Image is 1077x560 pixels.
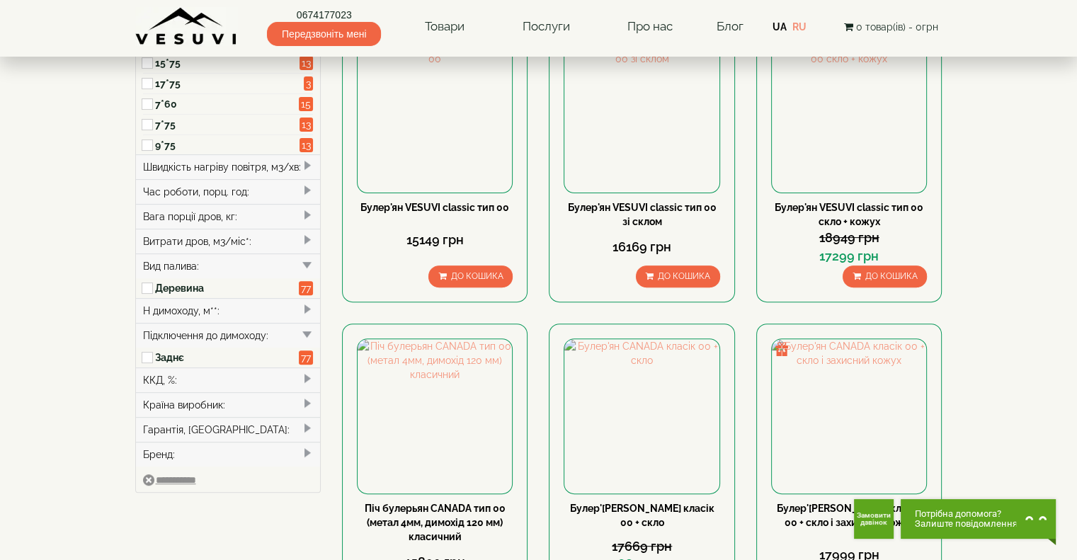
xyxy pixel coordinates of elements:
[136,392,321,417] div: Країна виробник:
[857,512,891,526] span: Замовити дзвінок
[564,38,719,192] img: Булер'ян VESUVI classic тип 00 зі склом
[267,22,381,46] span: Передзвоніть мені
[636,265,720,287] button: До кошика
[843,265,927,287] button: До кошика
[772,38,926,192] img: Булер'ян VESUVI classic тип 00 скло + кожух
[854,499,894,539] button: Get Call button
[155,281,300,295] label: Деревина
[136,367,321,392] div: ККД, %:
[901,499,1056,539] button: Chat button
[155,76,300,91] label: 17*75
[716,19,743,33] a: Блог
[267,8,381,22] a: 0674177023
[136,179,321,204] div: Час роботи, порц. год:
[508,11,583,43] a: Послуги
[450,271,503,281] span: До кошика
[299,281,313,295] span: 77
[839,19,942,35] button: 0 товар(ів) - 0грн
[564,238,719,256] div: 16169 грн
[136,298,321,323] div: H димоходу, м**:
[772,339,926,493] img: Булер'ян CANADA класік 00 + скло і захисний кожух
[658,271,710,281] span: До кошика
[136,154,321,179] div: Швидкість нагріву повітря, м3/хв:
[136,204,321,229] div: Вага порції дров, кг:
[855,21,938,33] span: 0 товар(ів) - 0грн
[771,247,927,265] div: 17299 грн
[358,339,512,493] img: Піч булерьян CANADA тип 00 (метал 4мм, димохід 120 мм) класичний
[299,350,313,365] span: 77
[773,21,787,33] a: UA
[613,11,687,43] a: Про нас
[564,537,719,556] div: 17669 грн
[771,229,927,247] div: 18949 грн
[304,76,313,91] span: 3
[411,11,479,43] a: Товари
[155,56,300,70] label: 15*75
[915,509,1018,519] span: Потрібна допомога?
[792,21,807,33] a: RU
[299,97,313,111] span: 15
[155,350,300,365] label: Заднє
[570,503,714,528] a: Булер'[PERSON_NAME] класік 00 + скло
[136,229,321,253] div: Витрати дров, м3/міс*:
[568,202,717,227] a: Булер'ян VESUVI classic тип 00 зі склом
[300,56,313,70] span: 13
[300,118,313,132] span: 13
[865,271,917,281] span: До кошика
[428,265,513,287] button: До кошика
[136,253,321,278] div: Вид палива:
[775,202,923,227] a: Булер'ян VESUVI classic тип 00 скло + кожух
[358,38,512,192] img: Булер'ян VESUVI classic тип 00
[136,323,321,348] div: Підключення до димоходу:
[360,202,509,213] a: Булер'ян VESUVI classic тип 00
[775,342,789,356] img: gift
[564,339,719,493] img: Булер'ян CANADA класік 00 + скло
[136,417,321,442] div: Гарантія, [GEOGRAPHIC_DATA]:
[357,231,513,249] div: 15149 грн
[135,7,238,46] img: Завод VESUVI
[136,442,321,467] div: Бренд:
[365,503,506,542] a: Піч булерьян CANADA тип 00 (метал 4мм, димохід 120 мм) класичний
[777,503,921,528] a: Булер'[PERSON_NAME] класік 00 + скло і захисний кожух
[300,138,313,152] span: 13
[915,519,1018,529] span: Залиште повідомлення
